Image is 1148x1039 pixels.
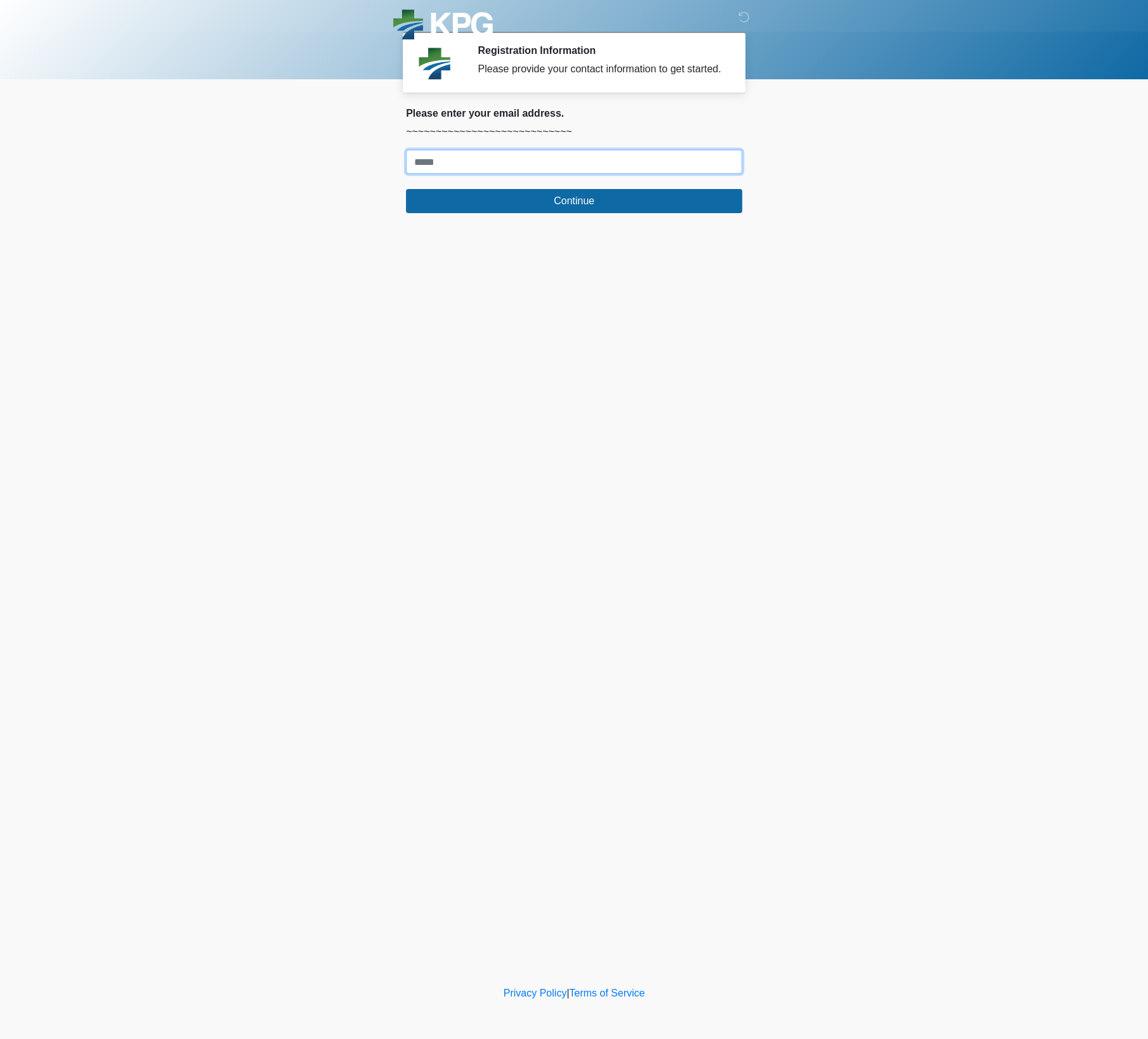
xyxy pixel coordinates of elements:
img: KPG Healthcare Logo [393,10,493,43]
a: | [566,988,569,998]
p: ~~~~~~~~~~~~~~~~~~~~~~~~~~~~ [406,124,742,140]
a: Privacy Policy [504,988,567,998]
a: Terms of Service [569,988,644,998]
img: Agent Avatar [415,44,453,82]
h2: Please enter your email address. [406,107,742,119]
div: Please provide your contact information to get started. [478,62,723,77]
button: Continue [406,189,742,213]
